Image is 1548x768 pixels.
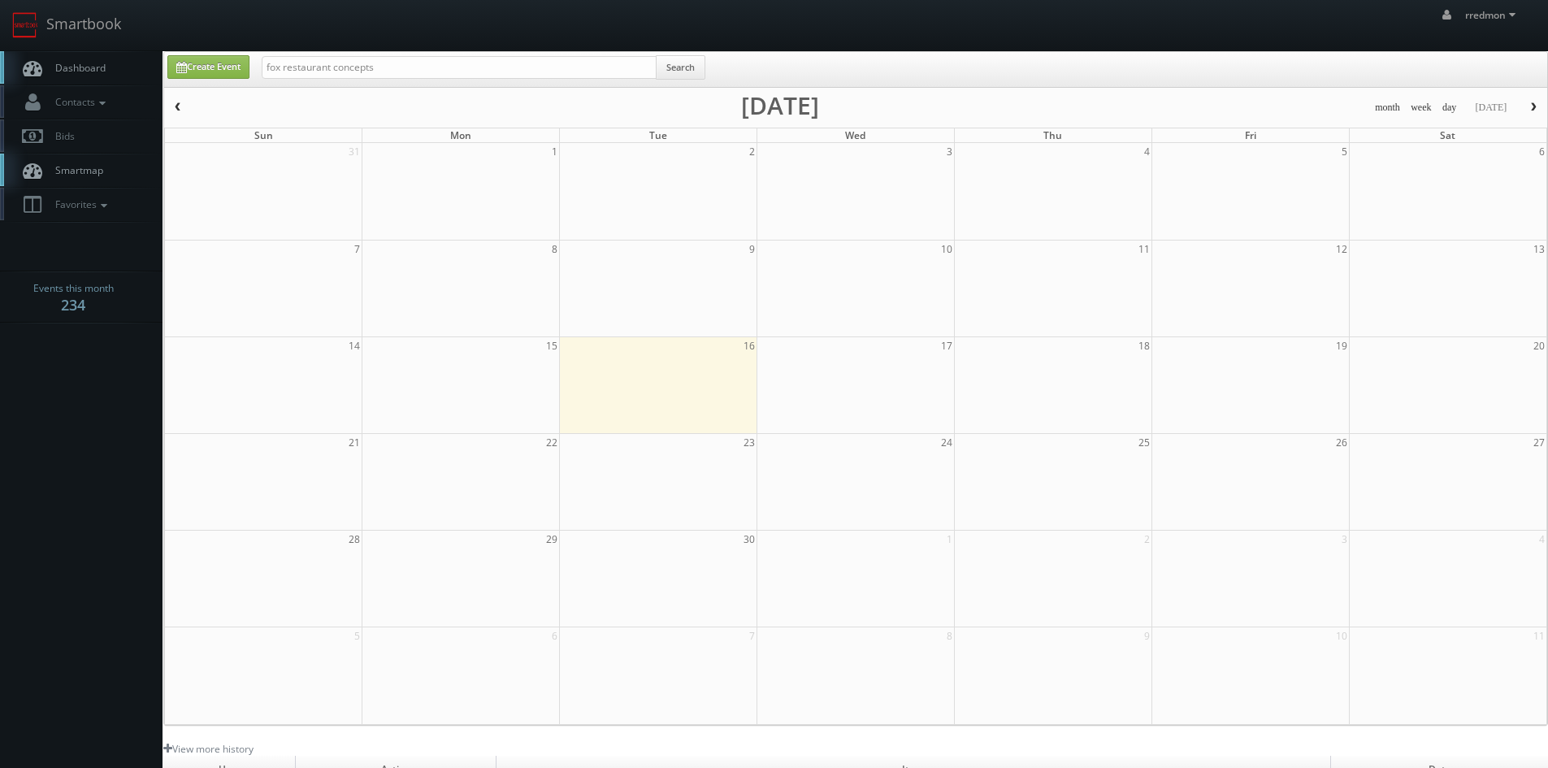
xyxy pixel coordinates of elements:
span: 2 [1143,531,1151,548]
span: 14 [347,337,362,354]
span: 15 [544,337,559,354]
span: Mon [450,128,471,142]
span: 8 [945,627,954,644]
button: [DATE] [1469,98,1512,118]
span: Sun [254,128,273,142]
span: 27 [1532,434,1546,451]
span: Fri [1245,128,1256,142]
span: Contacts [47,95,110,109]
span: 3 [1340,531,1349,548]
span: 1 [550,143,559,160]
span: 11 [1137,241,1151,258]
span: 6 [1537,143,1546,160]
span: Bids [47,129,75,143]
span: 12 [1334,241,1349,258]
span: 24 [939,434,954,451]
span: Dashboard [47,61,106,75]
span: 23 [742,434,757,451]
span: 17 [939,337,954,354]
span: 18 [1137,337,1151,354]
span: Favorites [47,197,111,211]
span: 22 [544,434,559,451]
span: 20 [1532,337,1546,354]
button: month [1369,98,1406,118]
span: 29 [544,531,559,548]
span: 21 [347,434,362,451]
button: day [1437,98,1463,118]
a: Create Event [167,55,249,79]
span: 1 [945,531,954,548]
span: 13 [1532,241,1546,258]
span: 7 [748,627,757,644]
h2: [DATE] [741,98,819,114]
a: View more history [163,742,254,756]
span: 5 [353,627,362,644]
span: 9 [1143,627,1151,644]
span: 19 [1334,337,1349,354]
span: 16 [742,337,757,354]
span: 31 [347,143,362,160]
span: Smartmap [47,163,103,177]
span: Thu [1043,128,1062,142]
span: 25 [1137,434,1151,451]
span: 30 [742,531,757,548]
span: 11 [1532,627,1546,644]
button: Search [656,55,705,80]
span: 28 [347,531,362,548]
span: 10 [939,241,954,258]
span: 7 [353,241,362,258]
span: 3 [945,143,954,160]
strong: 234 [61,295,85,315]
span: Events this month [33,280,114,297]
img: smartbook-logo.png [12,12,38,38]
span: 26 [1334,434,1349,451]
span: 4 [1537,531,1546,548]
span: 10 [1334,627,1349,644]
span: Tue [649,128,667,142]
button: week [1405,98,1437,118]
input: Search for Events [262,56,657,79]
span: 2 [748,143,757,160]
span: 5 [1340,143,1349,160]
span: rredmon [1465,8,1520,22]
span: Wed [845,128,865,142]
span: 9 [748,241,757,258]
span: 8 [550,241,559,258]
span: 4 [1143,143,1151,160]
span: Sat [1440,128,1455,142]
span: 6 [550,627,559,644]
